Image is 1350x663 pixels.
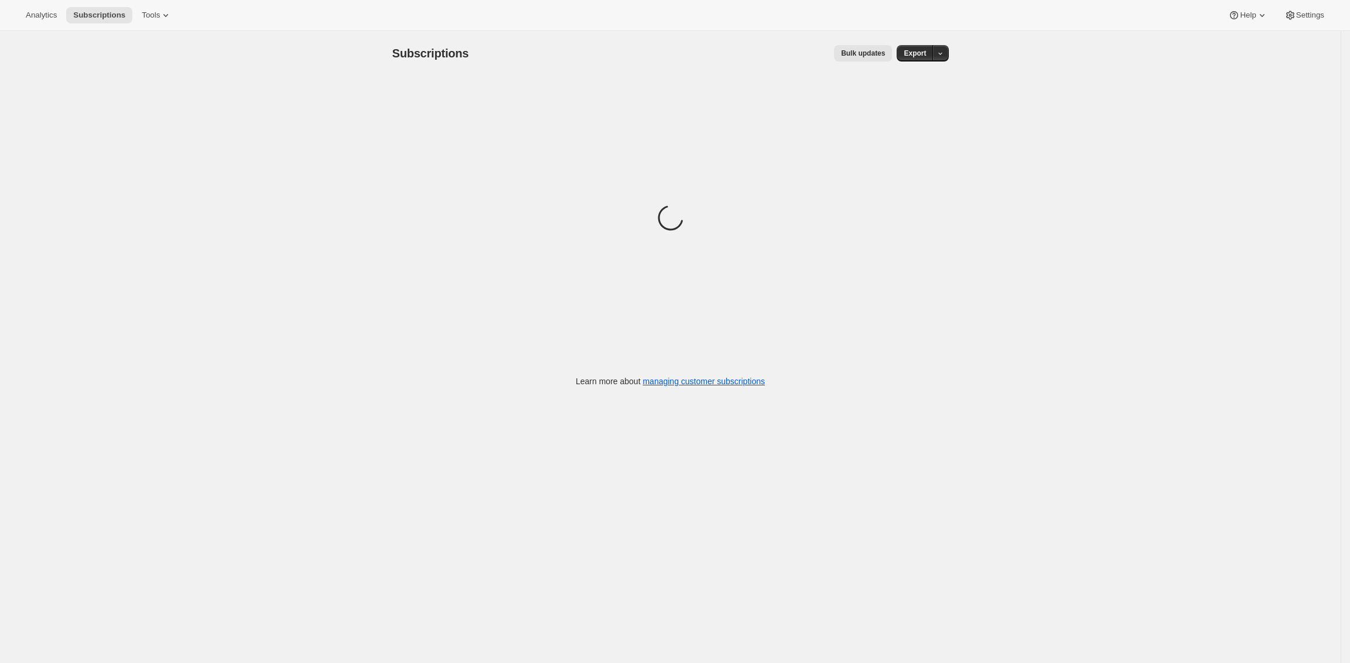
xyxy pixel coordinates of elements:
button: Settings [1277,7,1331,23]
span: Help [1240,11,1256,20]
button: Tools [135,7,179,23]
button: Help [1221,7,1274,23]
button: Analytics [19,7,64,23]
button: Export [897,45,933,61]
span: Analytics [26,11,57,20]
button: Subscriptions [66,7,132,23]
a: managing customer subscriptions [642,377,765,386]
p: Learn more about [576,375,765,387]
button: Bulk updates [834,45,892,61]
span: Export [904,49,926,58]
span: Tools [142,11,160,20]
span: Settings [1296,11,1324,20]
span: Subscriptions [392,47,469,60]
span: Subscriptions [73,11,125,20]
span: Bulk updates [841,49,885,58]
